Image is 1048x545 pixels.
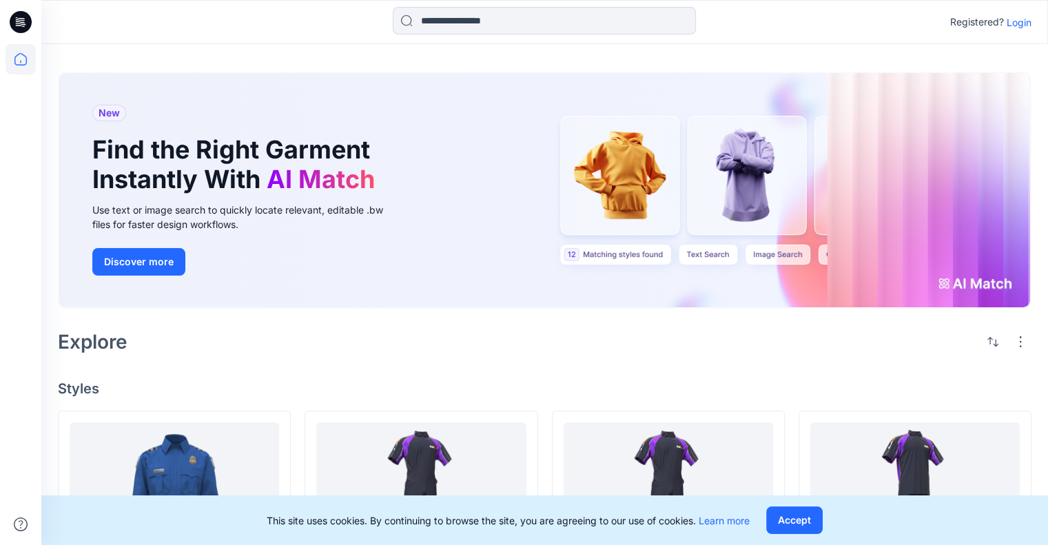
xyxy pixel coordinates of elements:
[99,105,120,121] span: New
[766,506,823,534] button: Accept
[58,331,127,353] h2: Explore
[267,164,375,194] span: AI Match
[1007,15,1031,30] p: Login
[92,203,402,232] div: Use text or image search to quickly locate relevant, editable .bw files for faster design workflows.
[699,515,750,526] a: Learn more
[950,14,1004,30] p: Registered?
[92,248,185,276] button: Discover more
[58,380,1031,397] h4: Styles
[92,135,382,194] h1: Find the Right Garment Instantly With
[267,513,750,528] p: This site uses cookies. By continuing to browse the site, you are agreeing to our use of cookies.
